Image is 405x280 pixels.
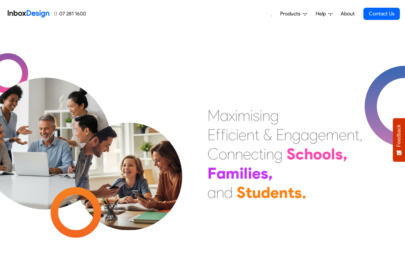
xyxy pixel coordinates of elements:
div: n [279,183,288,202]
a: 07 281 1600 [54,10,86,18]
div: t [288,183,294,202]
div: t [246,183,252,202]
div: n [266,144,274,164]
div: d [224,183,233,202]
div: a [301,125,309,144]
div: m [226,164,239,183]
div: g [274,144,283,164]
div: x [229,106,235,125]
div: h [304,144,313,164]
a: Help [313,7,335,20]
div: , [360,125,363,144]
button: Feedback - Show survey [393,118,405,162]
div: d [261,183,270,202]
div: e [318,125,326,144]
div: , [268,164,273,183]
div: f [215,125,221,144]
a: About [339,7,356,20]
div: Maximising Efficient & Engagement, Connecting Schools, Families, and Students. [207,106,363,202]
div: t [259,144,263,164]
span: Help [316,10,328,18]
div: , [343,144,347,164]
div: i [236,125,239,144]
div: c [251,144,259,164]
div: m [238,106,250,125]
div: l [331,144,335,164]
span: Feedback [396,124,402,147]
div: i [250,106,253,125]
div: e [339,125,347,144]
div: t [255,125,259,144]
div: n [235,144,243,164]
div: m [326,125,339,144]
div: i [239,164,244,183]
div: e [239,125,247,144]
div: t [355,125,360,144]
div: E [276,125,284,144]
div: g [309,125,318,144]
div: u [252,183,261,202]
div: a [207,183,216,202]
div: e [252,164,261,183]
div: i [248,164,252,183]
div: c [296,144,304,164]
img: parents_with_child.png [61,96,196,230]
div: a [220,106,229,125]
div: s [335,144,343,164]
div: C [207,144,219,164]
div: a [216,164,226,183]
div: i [235,106,238,125]
span: Products [280,10,303,18]
div: g [292,125,301,144]
div: s [253,106,260,125]
div: c [228,125,236,144]
div: o [219,144,227,164]
div: n [284,125,292,144]
div: . [302,183,306,203]
div: e [243,144,251,164]
div: n [227,144,235,164]
div: s [261,164,268,183]
div: & [263,125,272,144]
div: n [216,183,224,202]
div: M [207,106,220,125]
div: i [260,106,262,125]
div: n [262,106,270,125]
div: i [226,125,228,144]
div: S [287,144,296,164]
div: n [347,125,355,144]
div: i [263,144,266,164]
div: e [270,183,279,202]
a: Products [278,7,310,20]
div: E [207,125,215,144]
div: n [247,125,255,144]
a: Contact Us [363,8,400,20]
div: l [244,164,248,183]
div: o [322,144,331,164]
div: f [221,125,226,144]
div: o [313,144,322,164]
div: s [294,183,302,202]
div: g [270,106,279,125]
div: F [207,164,216,183]
div: S [237,183,246,202]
